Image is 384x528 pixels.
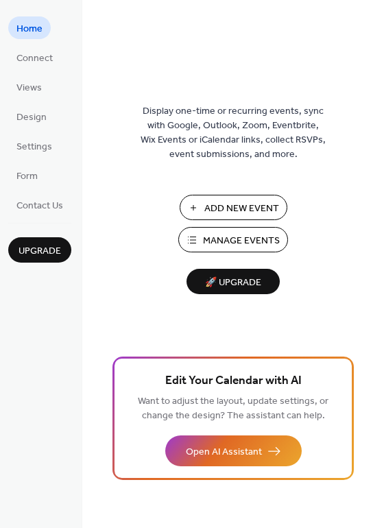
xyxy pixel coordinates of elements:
[204,202,279,216] span: Add New Event
[16,140,52,154] span: Settings
[186,445,262,459] span: Open AI Assistant
[19,244,61,259] span: Upgrade
[180,195,287,220] button: Add New Event
[165,372,302,391] span: Edit Your Calendar with AI
[165,435,302,466] button: Open AI Assistant
[16,22,43,36] span: Home
[8,105,55,128] a: Design
[8,46,61,69] a: Connect
[187,269,280,294] button: 🚀 Upgrade
[16,51,53,66] span: Connect
[16,81,42,95] span: Views
[138,392,328,425] span: Want to adjust the layout, update settings, or change the design? The assistant can help.
[203,234,280,248] span: Manage Events
[8,164,46,187] a: Form
[8,237,71,263] button: Upgrade
[16,169,38,184] span: Form
[8,16,51,39] a: Home
[8,134,60,157] a: Settings
[195,274,272,292] span: 🚀 Upgrade
[16,199,63,213] span: Contact Us
[8,193,71,216] a: Contact Us
[8,75,50,98] a: Views
[141,104,326,162] span: Display one-time or recurring events, sync with Google, Outlook, Zoom, Eventbrite, Wix Events or ...
[16,110,47,125] span: Design
[178,227,288,252] button: Manage Events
